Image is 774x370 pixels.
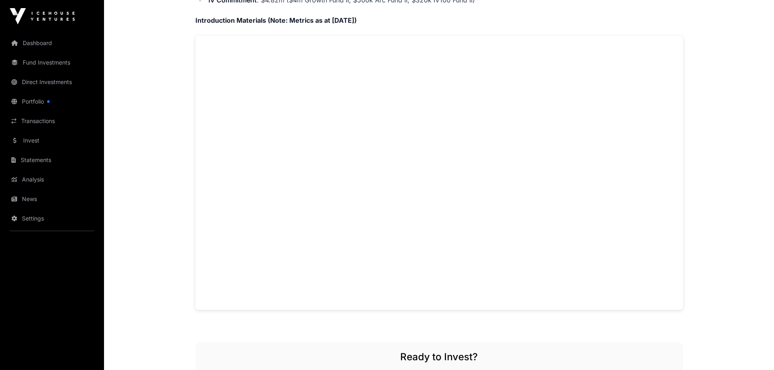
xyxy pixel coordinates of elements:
a: Statements [7,151,98,169]
a: Transactions [7,112,98,130]
a: Dashboard [7,34,98,52]
h2: Ready to Invest? [204,351,675,364]
a: Direct Investments [7,73,98,91]
strong: Introduction Materials (Note: Metrics as at [DATE]) [195,16,357,24]
a: News [7,190,98,208]
a: Invest [7,132,98,149]
a: Fund Investments [7,54,98,71]
iframe: Chat Widget [733,331,774,370]
img: Icehouse Ventures Logo [10,8,75,24]
a: Analysis [7,171,98,188]
a: Settings [7,210,98,227]
a: Portfolio [7,93,98,110]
